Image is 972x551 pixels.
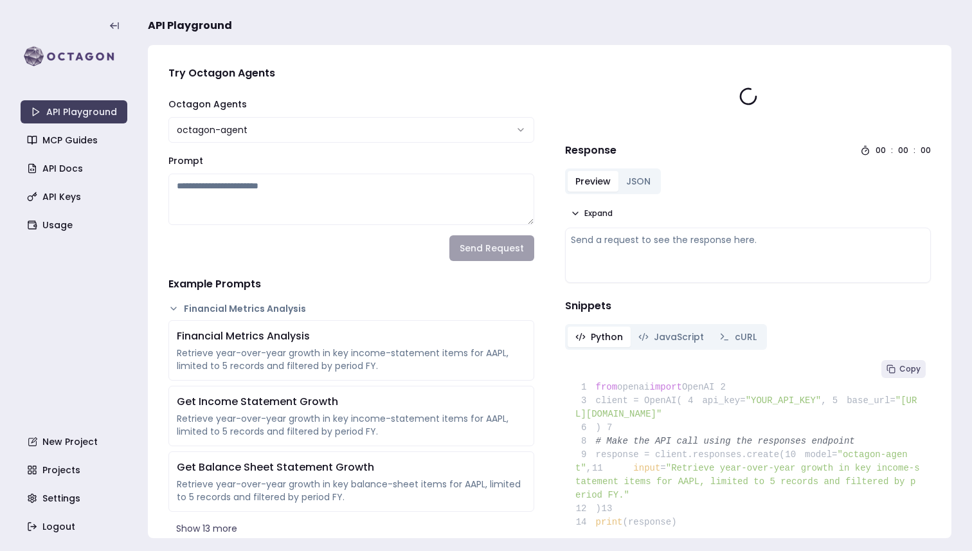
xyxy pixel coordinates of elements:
[746,395,822,406] span: "YOUR_API_KEY"
[575,435,596,448] span: 8
[168,66,534,81] h4: Try Octagon Agents
[596,517,623,527] span: print
[876,145,886,156] div: 00
[660,463,665,473] span: =
[22,185,129,208] a: API Keys
[914,145,915,156] div: :
[177,460,526,475] div: Get Balance Sheet Statement Growth
[714,381,735,394] span: 2
[22,213,129,237] a: Usage
[575,448,596,462] span: 9
[702,395,745,406] span: api_key=
[618,171,658,192] button: JSON
[575,503,601,514] span: )
[601,421,622,435] span: 7
[735,330,757,343] span: cURL
[821,395,826,406] span: ,
[575,395,682,406] span: client = OpenAI(
[654,330,704,343] span: JavaScript
[177,329,526,344] div: Financial Metrics Analysis
[847,395,896,406] span: base_url=
[575,516,596,529] span: 14
[596,436,855,446] span: # Make the API call using the responses endpoint
[177,394,526,410] div: Get Income Statement Growth
[575,394,596,408] span: 3
[177,478,526,503] div: Retrieve year-over-year growth in key balance-sheet items for AAPL, limited to 5 records and filt...
[568,171,618,192] button: Preview
[898,145,908,156] div: 00
[601,502,622,516] span: 13
[168,154,203,167] label: Prompt
[565,204,618,222] button: Expand
[148,18,232,33] span: API Playground
[575,463,920,500] span: "Retrieve year-over-year growth in key income-statement items for AAPL, limited to 5 records and ...
[22,487,129,510] a: Settings
[565,298,931,314] h4: Snippets
[575,449,785,460] span: response = client.responses.create(
[591,330,623,343] span: Python
[565,143,616,158] h4: Response
[177,347,526,372] div: Retrieve year-over-year growth in key income-statement items for AAPL, limited to 5 records and f...
[575,502,596,516] span: 12
[827,394,847,408] span: 5
[650,382,682,392] span: import
[575,422,601,433] span: )
[682,394,703,408] span: 4
[881,360,926,378] button: Copy
[785,448,806,462] span: 10
[168,276,534,292] h4: Example Prompts
[633,463,660,473] span: input
[921,145,931,156] div: 00
[891,145,893,156] div: :
[899,364,921,374] span: Copy
[617,382,649,392] span: openai
[21,44,127,69] img: logo-rect-yK7x_WSZ.svg
[575,421,596,435] span: 6
[168,302,534,315] button: Financial Metrics Analysis
[682,382,714,392] span: OpenAI
[22,515,129,538] a: Logout
[591,462,612,475] span: 11
[168,517,534,540] button: Show 13 more
[22,157,129,180] a: API Docs
[584,208,613,219] span: Expand
[22,458,129,482] a: Projects
[623,517,677,527] span: (response)
[575,381,596,394] span: 1
[177,412,526,438] div: Retrieve year-over-year growth in key income-statement items for AAPL, limited to 5 records and f...
[168,98,247,111] label: Octagon Agents
[22,129,129,152] a: MCP Guides
[571,233,925,246] div: Send a request to see the response here.
[21,100,127,123] a: API Playground
[596,382,618,392] span: from
[805,449,837,460] span: model=
[586,463,591,473] span: ,
[22,430,129,453] a: New Project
